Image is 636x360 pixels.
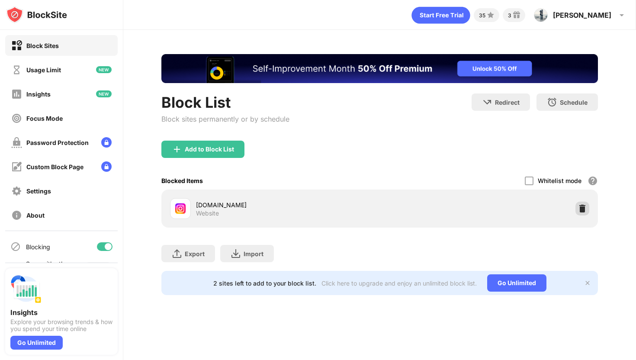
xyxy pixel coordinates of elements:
[26,187,51,195] div: Settings
[6,6,67,23] img: logo-blocksite.svg
[553,11,611,19] div: [PERSON_NAME]
[10,262,21,273] img: sync-icon.svg
[161,115,289,123] div: Block sites permanently or by schedule
[26,66,61,74] div: Usage Limit
[538,177,581,184] div: Whitelist mode
[101,137,112,148] img: lock-menu.svg
[196,209,219,217] div: Website
[11,161,22,172] img: customize-block-page-off.svg
[321,280,477,287] div: Click here to upgrade and enjoy an unlimited block list.
[11,89,22,100] img: insights-off.svg
[96,66,112,73] img: new-icon.svg
[11,137,22,148] img: password-protection-off.svg
[11,64,22,75] img: time-usage-off.svg
[185,146,234,153] div: Add to Block List
[26,42,59,49] div: Block Sites
[508,12,511,19] div: 3
[26,139,89,146] div: Password Protection
[11,40,22,51] img: block-on.svg
[26,243,50,251] div: Blocking
[584,280,591,286] img: x-button.svg
[26,212,45,219] div: About
[196,200,379,209] div: [DOMAIN_NAME]
[26,260,71,275] div: Sync with other devices
[479,12,485,19] div: 35
[411,6,470,24] div: animation
[96,90,112,97] img: new-icon.svg
[10,318,112,332] div: Explore your browsing trends & how you spend your time online
[10,308,112,317] div: Insights
[10,241,21,252] img: blocking-icon.svg
[26,115,63,122] div: Focus Mode
[10,336,63,350] div: Go Unlimited
[495,99,520,106] div: Redirect
[26,90,51,98] div: Insights
[161,93,289,111] div: Block List
[11,186,22,196] img: settings-off.svg
[161,177,203,184] div: Blocked Items
[161,54,598,83] iframe: Banner
[175,203,186,214] img: favicons
[11,210,22,221] img: about-off.svg
[26,163,84,170] div: Custom Block Page
[560,99,588,106] div: Schedule
[10,273,42,305] img: push-insights.svg
[487,274,546,292] div: Go Unlimited
[185,250,205,257] div: Export
[534,8,548,22] img: ACg8ocKW6DxmDFmLs_SfaHNJYNDZIvEyyqFZm5qhqpW2ApbspB2cb1Ng=s96-c
[101,161,112,172] img: lock-menu.svg
[11,113,22,124] img: focus-off.svg
[213,280,316,287] div: 2 sites left to add to your block list.
[511,10,522,20] img: reward-small.svg
[244,250,263,257] div: Import
[485,10,496,20] img: points-small.svg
